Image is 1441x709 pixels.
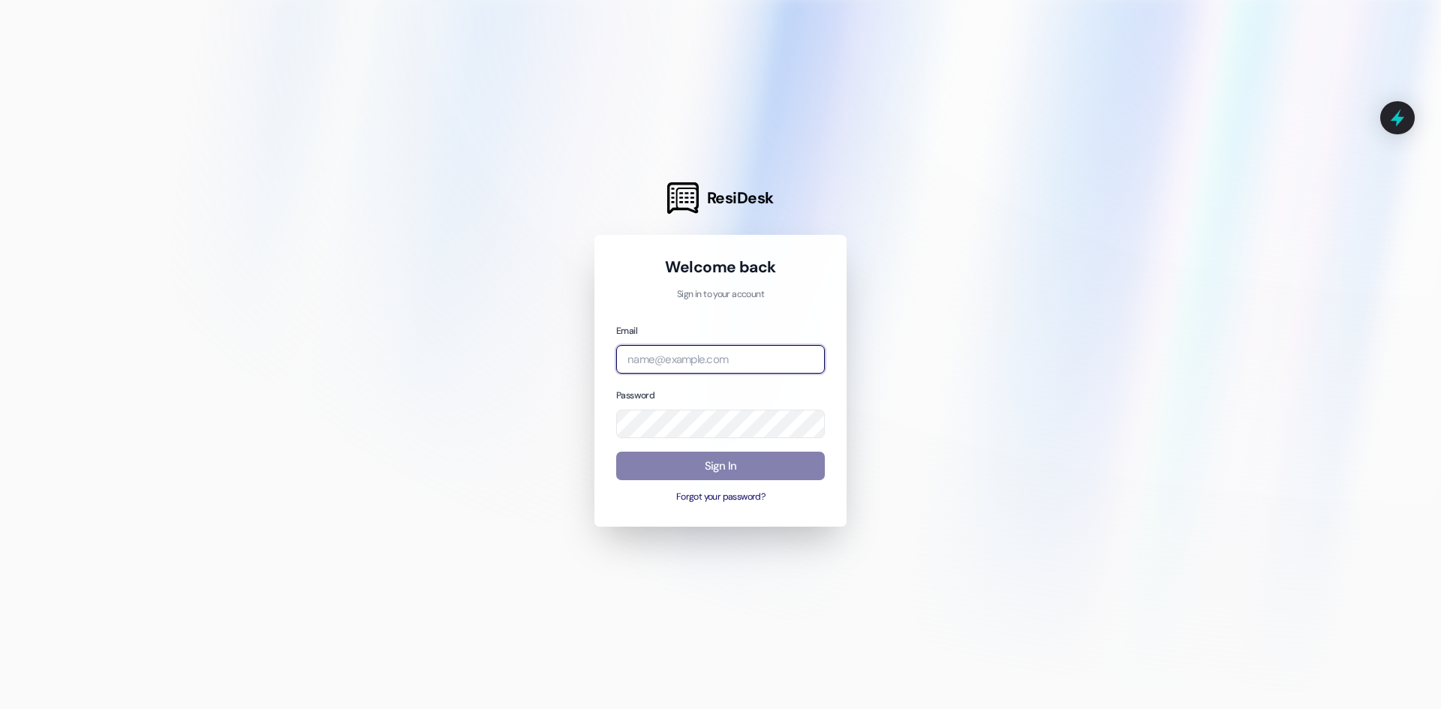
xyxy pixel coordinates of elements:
[616,345,825,374] input: name@example.com
[707,188,774,209] span: ResiDesk
[616,288,825,302] p: Sign in to your account
[616,257,825,278] h1: Welcome back
[616,452,825,481] button: Sign In
[616,491,825,504] button: Forgot your password?
[616,325,637,337] label: Email
[616,389,654,401] label: Password
[667,182,699,214] img: ResiDesk Logo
